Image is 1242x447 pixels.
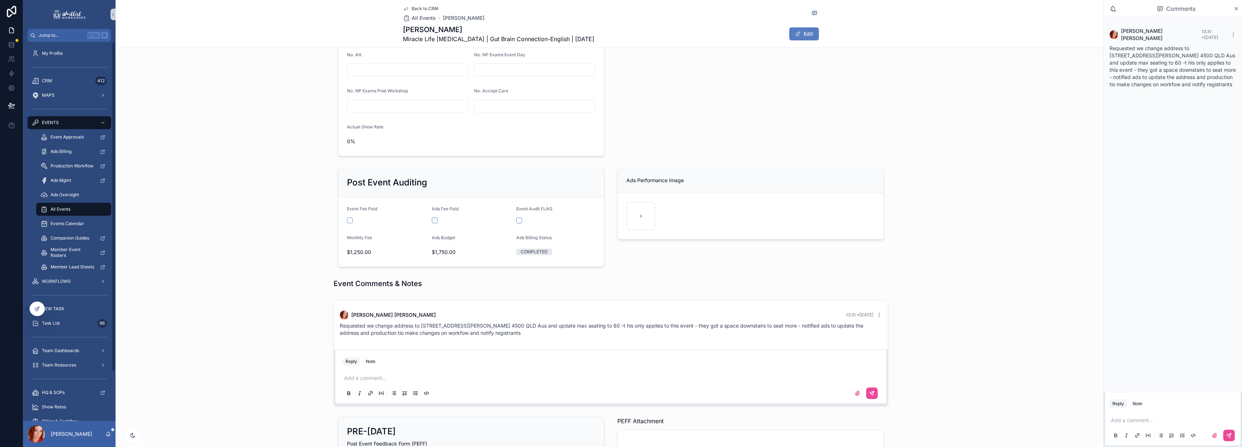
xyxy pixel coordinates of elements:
[347,138,468,145] span: 0%
[347,441,427,447] span: Post Event Feedback Form (PEFF)
[443,14,485,22] a: [PERSON_NAME]
[846,312,873,317] span: 13:31 • [DATE]
[412,6,438,12] span: Back to CRM
[626,177,684,183] span: Ads Performance Image
[403,25,594,35] h1: [PERSON_NAME]
[347,249,426,256] span: $1,250.00
[347,177,427,188] h2: Post Event Auditing
[102,32,108,38] span: K
[474,88,508,93] span: No. Accept Care
[1166,4,1195,13] span: Comments
[363,357,378,366] button: Note
[36,260,111,273] a: Member Lead Sheets
[432,206,459,211] span: Ads Fee Paid
[1202,29,1218,40] span: 13:31 • [DATE]
[42,306,64,312] span: NEW TASK
[42,279,71,284] span: WORKFLOWS
[51,163,94,169] span: Production Workflow
[36,246,111,259] a: Member Event Rosters
[51,206,70,212] span: All Events
[343,357,360,366] button: Reply
[27,275,111,288] a: WORKFLOWS
[51,221,84,227] span: Events Calendar
[432,235,455,240] span: Ads Budget
[617,417,664,425] span: PEFF Attachment
[42,320,60,326] span: Task List
[27,302,111,315] a: NEW TASK
[39,32,84,38] span: Jump to...
[432,249,511,256] span: $1,750.00
[23,42,116,421] div: scrollable content
[334,279,422,289] h1: Event Comments & Notes
[27,74,111,87] a: CRM412
[51,430,92,438] p: [PERSON_NAME]
[42,362,76,368] span: Team Resources
[42,418,78,424] span: Billing & Cashflow
[87,32,100,39] span: Ctrl
[351,311,436,319] span: [PERSON_NAME] [PERSON_NAME]
[27,386,111,399] a: HQ & SOPs
[36,174,111,187] a: Ads Mgmt
[27,415,111,428] a: Billing & Cashflow
[36,131,111,144] a: Event Approvals
[51,247,94,258] span: Member Event Rosters
[27,400,111,413] a: Show Rates
[42,404,66,410] span: Show Rates
[42,92,55,98] span: MAPS
[42,78,52,84] span: CRM
[42,390,65,395] span: HQ & SOPs
[27,89,111,102] a: MAPS
[366,359,375,364] div: Note
[51,235,89,241] span: Companion Guides
[51,134,84,140] span: Event Approvals
[97,319,107,328] div: 66
[1133,401,1142,407] div: Note
[36,145,111,158] a: Ads Billing
[51,264,94,270] span: Member Lead Sheets
[36,232,111,245] a: Companion Guides
[51,192,79,198] span: Ads Oversight
[36,217,111,230] a: Events Calendar
[42,120,59,126] span: EVENTS
[516,206,552,211] span: Event Audit FLAG
[27,47,111,60] a: My Profile
[347,206,377,211] span: Event Fee Paid
[403,6,438,12] a: Back to CRM
[36,203,111,216] a: All Events
[95,76,107,85] div: 412
[516,235,552,240] span: Ads Billing Status
[42,348,79,354] span: Team Dashboards
[27,317,111,330] a: Task List66
[1121,27,1202,42] span: [PERSON_NAME] [PERSON_NAME]
[51,178,71,183] span: Ads Mgmt
[51,149,71,154] span: Ads Billing
[403,14,436,22] a: All Events
[347,235,372,240] span: Monthly Fee
[36,159,111,172] a: Production Workflow
[27,359,111,372] a: Team Resources
[521,249,548,255] div: COMPLETED
[347,88,408,93] span: No. NP Exams Post Workshop
[347,124,383,130] span: Actual Show Rate
[403,35,594,43] span: Miracle Life [MEDICAL_DATA] | Gut Brain Connection-English | [DATE]
[52,9,87,20] img: App logo
[347,52,361,57] span: No. Att
[36,188,111,201] a: Ads Oversight
[1109,45,1236,87] span: Requested we change address to [STREET_ADDRESS][PERSON_NAME] 4500 QLD Aus and update max seating ...
[27,29,111,42] button: Jump to...CtrlK
[1130,399,1145,408] button: Note
[27,116,111,129] a: EVENTS
[789,27,819,40] button: Edit
[42,51,63,56] span: My Profile
[27,344,111,357] a: Team Dashboards
[340,323,863,336] span: Requested we change address to [STREET_ADDRESS][PERSON_NAME] 4500 QLD Aus and update max seating ...
[347,426,396,437] h2: PRE-[DATE]
[412,14,436,22] span: All Events
[474,52,525,57] span: No. NP Exams Event Day
[1109,399,1127,408] button: Reply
